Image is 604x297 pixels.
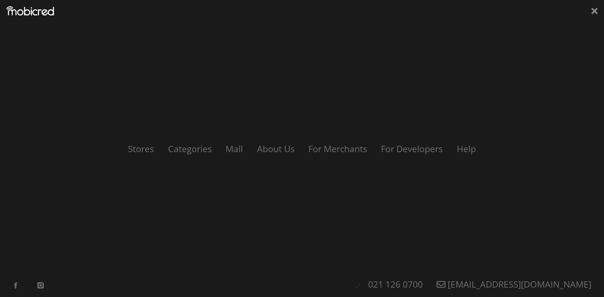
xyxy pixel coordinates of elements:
[122,143,160,155] a: Stores
[6,6,54,16] img: Mobicred
[450,143,482,155] a: Help
[430,278,598,290] a: [EMAIL_ADDRESS][DOMAIN_NAME]
[375,143,449,155] a: For Developers
[302,143,373,155] a: For Merchants
[362,278,429,290] a: 021 126 0700
[251,143,301,155] a: About Us
[219,143,249,155] a: Mall
[162,143,218,155] a: Categories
